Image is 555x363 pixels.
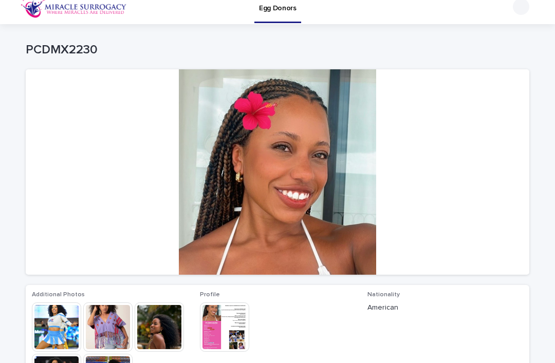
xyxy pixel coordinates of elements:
[200,292,220,298] span: Profile
[26,43,525,58] p: PCDMX2230
[367,292,400,298] span: Nationality
[32,292,85,298] span: Additional Photos
[367,302,523,313] p: American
